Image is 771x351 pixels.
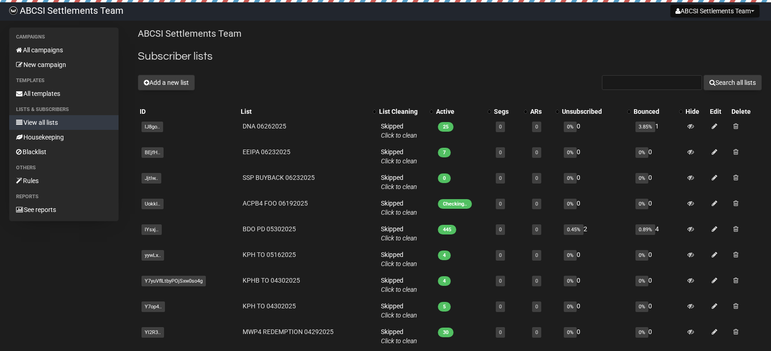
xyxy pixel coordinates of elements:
[381,312,417,319] a: Click to clean
[635,327,648,338] span: 0%
[634,107,675,116] div: Bounced
[560,195,632,221] td: 0
[562,107,623,116] div: Unsubscribed
[560,272,632,298] td: 0
[632,298,684,323] td: 0
[381,132,417,139] a: Click to clean
[564,301,577,312] span: 0%
[632,105,684,118] th: Bounced: No sort applied, activate to apply an ascending sort
[381,183,417,190] a: Click to clean
[9,202,119,217] a: See reports
[243,200,308,207] a: ACPB4 FOO 06192025
[381,174,417,190] span: Skipped
[499,201,502,207] a: 0
[140,107,237,116] div: ID
[438,225,456,234] span: 445
[138,28,762,40] p: ABCSI Settlements Team
[438,173,451,183] span: 0
[9,32,119,43] li: Campaigns
[9,104,119,115] li: Lists & subscribers
[635,147,648,158] span: 0%
[142,199,164,209] span: Uokkl..
[635,301,648,312] span: 0%
[9,162,119,173] li: Others
[243,251,296,258] a: KPH TO 05162025
[381,328,417,345] span: Skipped
[243,123,286,130] a: DNA 06262025
[492,105,528,118] th: Segs: No sort applied, activate to apply an ascending sort
[243,225,296,233] a: BDO PD 05302025
[239,105,377,118] th: List: No sort applied, activate to apply an ascending sort
[381,225,417,242] span: Skipped
[138,48,762,65] h2: Subscriber lists
[499,304,502,310] a: 0
[535,124,538,130] a: 0
[632,144,684,169] td: 0
[564,250,577,261] span: 0%
[9,145,119,159] a: Blacklist
[142,173,161,184] span: Jjtlw..
[243,302,296,310] a: KPH TO 04302025
[560,246,632,272] td: 0
[708,105,729,118] th: Edit: No sort applied, sorting is disabled
[684,105,708,118] th: Hide: No sort applied, sorting is disabled
[564,173,577,184] span: 0%
[635,224,655,235] span: 0.89%
[243,328,334,335] a: MWP4 REDEMPTION 04292025
[632,221,684,246] td: 4
[243,277,300,284] a: KPHB TO 04302025
[142,224,162,235] span: lYsxj..
[438,302,451,312] span: 5
[560,169,632,195] td: 0
[436,107,483,116] div: Active
[381,148,417,165] span: Skipped
[632,272,684,298] td: 0
[535,150,538,156] a: 0
[9,86,119,101] a: All templates
[142,147,164,158] span: BEjfH..
[535,175,538,181] a: 0
[535,304,538,310] a: 0
[731,107,760,116] div: Delete
[686,107,706,116] div: Hide
[635,199,648,209] span: 0%
[560,118,632,144] td: 0
[9,57,119,72] a: New campaign
[438,276,451,286] span: 4
[381,251,417,267] span: Skipped
[535,227,538,233] a: 0
[730,105,762,118] th: Delete: No sort applied, sorting is disabled
[381,123,417,139] span: Skipped
[530,107,551,116] div: ARs
[142,301,165,312] span: Y7op4..
[9,173,119,188] a: Rules
[632,169,684,195] td: 0
[535,278,538,284] a: 0
[560,105,632,118] th: Unsubscribed: No sort applied, activate to apply an ascending sort
[9,130,119,145] a: Housekeeping
[632,246,684,272] td: 0
[381,234,417,242] a: Click to clean
[494,107,519,116] div: Segs
[243,174,315,181] a: SSP BUYBACK 06232025
[564,199,577,209] span: 0%
[438,148,451,157] span: 7
[381,337,417,345] a: Click to clean
[9,75,119,86] li: Templates
[632,323,684,349] td: 0
[632,195,684,221] td: 0
[535,329,538,335] a: 0
[142,276,206,286] span: Y7yuVflLtbyPOjSxw0so4g
[138,75,195,90] button: Add a new list
[9,43,119,57] a: All campaigns
[9,191,119,202] li: Reports
[560,221,632,246] td: 2
[142,250,164,261] span: yywLx..
[560,298,632,323] td: 0
[635,276,648,286] span: 0%
[381,286,417,293] a: Click to clean
[438,251,451,260] span: 4
[434,105,493,118] th: Active: No sort applied, activate to apply an ascending sort
[703,75,762,90] button: Search all lists
[499,175,502,181] a: 0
